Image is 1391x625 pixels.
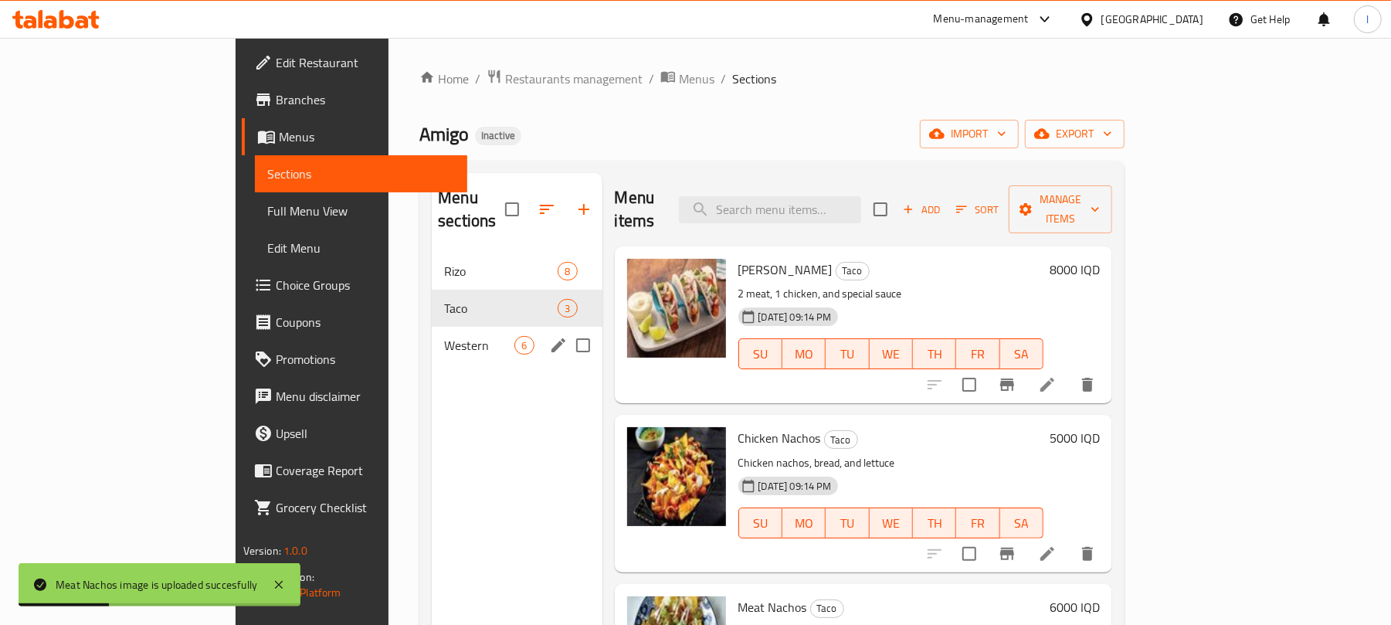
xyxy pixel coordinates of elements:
[1037,124,1112,144] span: export
[242,378,468,415] a: Menu disclaimer
[255,229,468,267] a: Edit Menu
[679,196,861,223] input: search
[752,479,838,494] span: [DATE] 09:14 PM
[432,290,602,327] div: Taco3
[1366,11,1369,28] span: l
[255,155,468,192] a: Sections
[267,202,456,220] span: Full Menu View
[487,69,643,89] a: Restaurants management
[1009,185,1112,233] button: Manage items
[660,69,714,89] a: Menus
[279,127,456,146] span: Menus
[934,10,1029,29] div: Menu-management
[1000,508,1043,538] button: SA
[242,304,468,341] a: Coupons
[547,334,570,357] button: edit
[913,338,956,369] button: TH
[864,193,897,226] span: Select section
[732,70,776,88] span: Sections
[1050,427,1100,449] h6: 5000 IQD
[514,336,534,355] div: items
[1038,375,1057,394] a: Edit menu item
[901,201,942,219] span: Add
[1069,366,1106,403] button: delete
[956,201,999,219] span: Sort
[913,508,956,538] button: TH
[836,262,869,280] span: Taco
[438,186,504,233] h2: Menu sections
[1101,11,1203,28] div: [GEOGRAPHIC_DATA]
[962,343,993,365] span: FR
[826,338,869,369] button: TU
[738,258,833,281] span: [PERSON_NAME]
[444,336,514,355] span: Western
[1025,120,1125,148] button: export
[242,118,468,155] a: Menus
[276,424,456,443] span: Upsell
[721,70,726,88] li: /
[255,192,468,229] a: Full Menu View
[283,541,307,561] span: 1.0.0
[276,461,456,480] span: Coverage Report
[276,350,456,369] span: Promotions
[1050,259,1100,280] h6: 8000 IQD
[919,343,950,365] span: TH
[738,453,1044,473] p: Chicken nachos, bread, and lettuce
[679,70,714,88] span: Menus
[956,338,999,369] button: FR
[870,338,913,369] button: WE
[496,193,528,226] span: Select all sections
[989,366,1026,403] button: Branch-specific-item
[836,262,870,280] div: Taco
[276,387,456,406] span: Menu disclaimer
[752,310,838,324] span: [DATE] 09:14 PM
[789,343,819,365] span: MO
[242,44,468,81] a: Edit Restaurant
[242,415,468,452] a: Upsell
[432,253,602,290] div: Rizo8
[745,343,776,365] span: SU
[419,69,1125,89] nav: breadcrumb
[1038,545,1057,563] a: Edit menu item
[615,186,661,233] h2: Menu items
[276,498,456,517] span: Grocery Checklist
[738,596,807,619] span: Meat Nachos
[738,338,782,369] button: SU
[276,90,456,109] span: Branches
[1050,596,1100,618] h6: 6000 IQD
[738,426,821,450] span: Chicken Nachos
[558,262,577,280] div: items
[953,369,986,401] span: Select to update
[558,264,576,279] span: 8
[432,246,602,370] nav: Menu sections
[932,124,1006,144] span: import
[946,198,1009,222] span: Sort items
[1000,338,1043,369] button: SA
[475,127,521,145] div: Inactive
[870,508,913,538] button: WE
[627,259,726,358] img: Taco Amico
[953,538,986,570] span: Select to update
[962,512,993,535] span: FR
[243,541,281,561] span: Version:
[952,198,1003,222] button: Sort
[826,508,869,538] button: TU
[475,129,521,142] span: Inactive
[558,301,576,316] span: 3
[1021,190,1100,229] span: Manage items
[565,191,602,228] button: Add section
[876,343,907,365] span: WE
[276,276,456,294] span: Choice Groups
[832,343,863,365] span: TU
[444,299,558,318] div: Taco
[810,600,844,618] div: Taco
[276,53,456,72] span: Edit Restaurant
[242,267,468,304] a: Choice Groups
[920,120,1019,148] button: import
[789,512,819,535] span: MO
[242,489,468,526] a: Grocery Checklist
[876,512,907,535] span: WE
[738,508,782,538] button: SU
[276,313,456,331] span: Coupons
[627,427,726,526] img: Chicken Nachos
